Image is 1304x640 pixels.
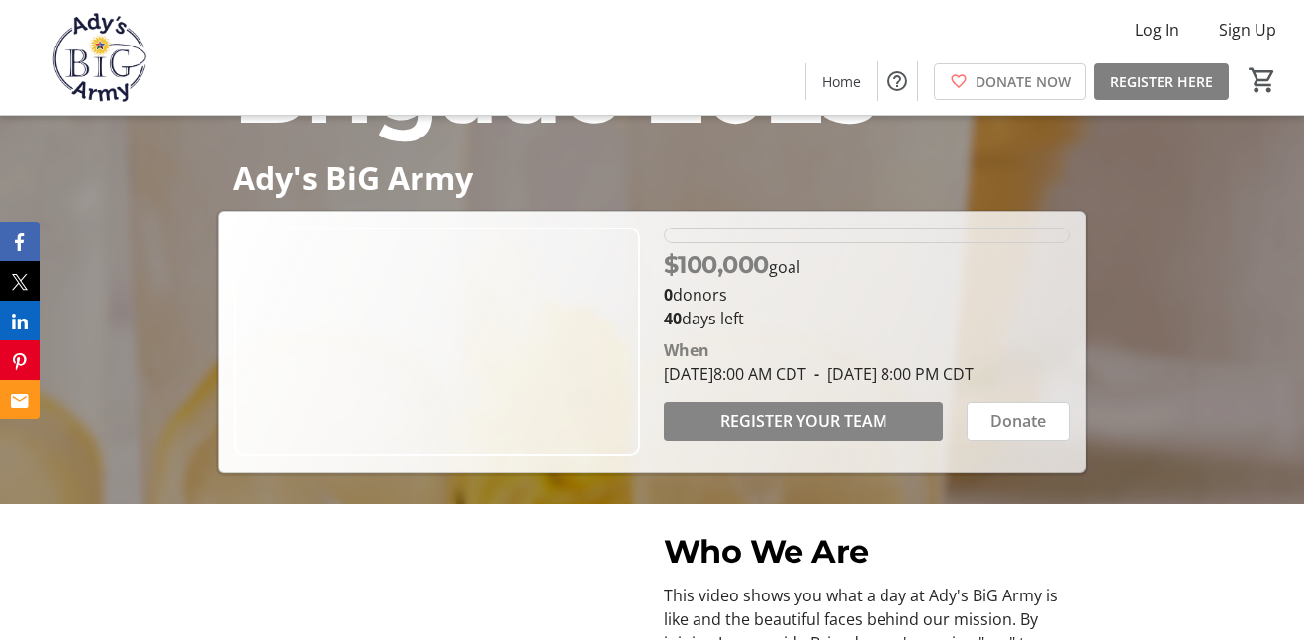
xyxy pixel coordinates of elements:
[720,410,887,433] span: REGISTER YOUR TEAM
[664,283,1070,307] p: donors
[233,160,1071,195] p: Ady's BiG Army
[806,363,974,385] span: [DATE] 8:00 PM CDT
[1245,62,1280,98] button: Cart
[976,71,1071,92] span: DONATE NOW
[664,402,943,441] button: REGISTER YOUR TEAM
[822,71,861,92] span: Home
[1203,14,1292,46] button: Sign Up
[664,532,869,571] span: Who We Are
[806,363,827,385] span: -
[234,228,640,456] img: Campaign CTA Media Photo
[878,61,917,101] button: Help
[1135,18,1179,42] span: Log In
[664,307,1070,330] p: days left
[1094,63,1229,100] a: REGISTER HERE
[664,284,673,306] b: 0
[664,338,709,362] div: When
[967,402,1070,441] button: Donate
[12,8,188,107] img: Ady's BiG Army's Logo
[664,363,806,385] span: [DATE] 8:00 AM CDT
[1219,18,1276,42] span: Sign Up
[664,308,682,329] span: 40
[1110,71,1213,92] span: REGISTER HERE
[664,228,1070,243] div: 0% of fundraising goal reached
[806,63,877,100] a: Home
[1119,14,1195,46] button: Log In
[934,63,1086,100] a: DONATE NOW
[664,250,769,279] span: $100,000
[664,247,800,283] p: goal
[990,410,1046,433] span: Donate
